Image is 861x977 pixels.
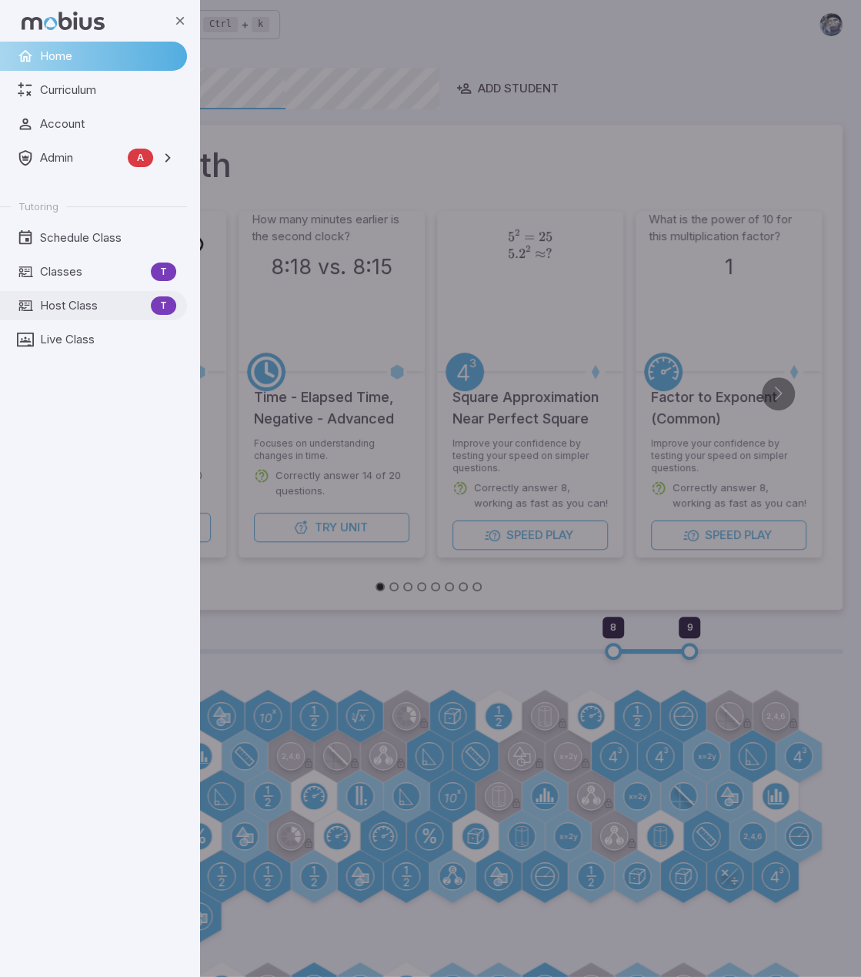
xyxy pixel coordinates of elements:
[40,82,176,99] span: Curriculum
[40,115,176,132] span: Account
[40,229,176,246] span: Schedule Class
[151,264,176,279] span: T
[151,298,176,313] span: T
[18,199,58,213] span: Tutoring
[40,297,145,314] span: Host Class
[40,331,176,348] span: Live Class
[128,150,153,166] span: A
[40,149,122,166] span: Admin
[40,48,176,65] span: Home
[40,263,145,280] span: Classes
